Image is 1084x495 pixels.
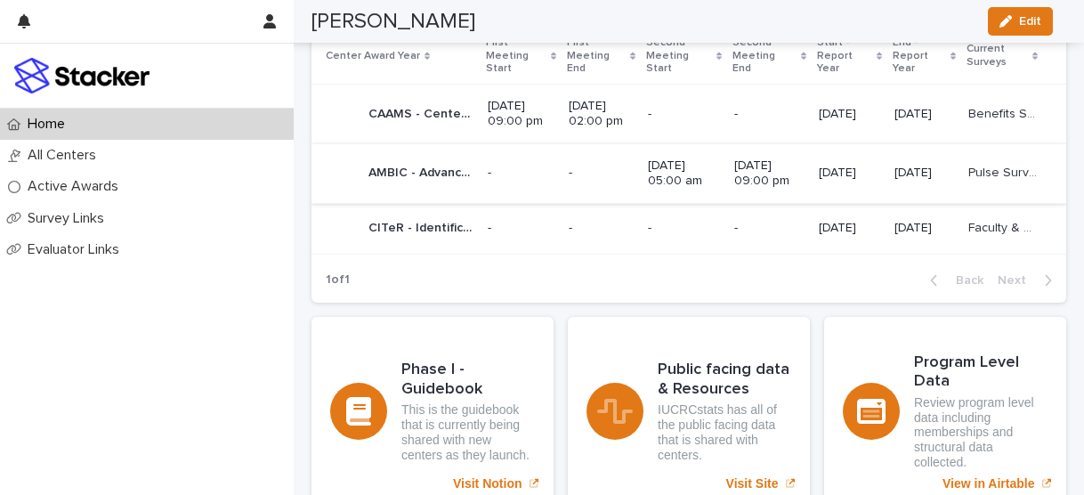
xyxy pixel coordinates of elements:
span: Next [998,274,1037,287]
p: Current Surveys [967,39,1028,72]
p: 1 of 1 [311,258,364,302]
h3: Phase I - Guidebook [401,361,535,399]
span: Back [945,274,983,287]
p: Start - Report Year [817,33,872,78]
p: Home [20,116,79,133]
p: [DATE] 09:00 pm [488,99,554,129]
p: - [648,221,720,236]
p: - [648,107,720,122]
p: - [569,221,633,236]
p: All Centers [20,147,110,164]
p: Center Award Year [326,46,420,66]
span: Edit [1019,15,1041,28]
p: Visit Notion [453,476,522,491]
p: - [488,221,554,236]
p: AMBIC - Advanced Mammalian Biomanufacturing Innovation Center - Phase 2+ [368,162,477,181]
tr: CAAMS - Center for Autonomous Air Mobility and Sensing - Phase 1CAAMS - Center for Autonomous Air... [311,85,1066,144]
p: [DATE] [819,166,880,181]
p: Active Awards [20,178,133,195]
p: Faculty & Student Surveys [968,217,1041,236]
h2: [PERSON_NAME] [311,9,475,35]
p: [DATE] 02:00 pm [569,99,633,129]
tr: AMBIC - Advanced Mammalian Biomanufacturing Innovation Center - Phase 2+AMBIC - Advanced Mammalia... [311,144,1066,204]
p: Review program level data including memberships and structural data collected. [914,395,1048,470]
p: Benefits Survey [968,103,1041,122]
p: - [488,166,554,181]
p: [DATE] 09:00 pm [734,158,805,189]
p: [DATE] [894,107,954,122]
p: [DATE] 05:00 am [648,158,720,189]
p: [DATE] [894,166,954,181]
p: Survey Links [20,210,118,227]
p: [DATE] [894,221,954,236]
img: stacker-logo-colour.png [14,58,150,93]
p: [DATE] [819,221,880,236]
p: CITeR - Identification Technology Research - Phase 3 [368,217,477,236]
p: First Meeting End [567,33,625,78]
button: Next [991,272,1066,288]
p: [DATE] [819,107,880,122]
button: Edit [988,7,1053,36]
h3: Program Level Data [914,353,1048,392]
p: Pulse Survey [968,162,1041,181]
p: First Meeting Start [486,33,546,78]
p: Visit Site [726,476,779,491]
p: Evaluator Links [20,241,133,258]
h3: Public facing data & Resources [658,361,791,399]
p: - [569,166,633,181]
p: Second Meeting End [732,33,797,78]
p: This is the guidebook that is currently being shared with new centers as they launch. [401,402,535,462]
p: IUCRCstats has all of the public facing data that is shared with centers. [658,402,791,462]
p: Second Meeting Start [646,33,712,78]
p: CAAMS - Center for Autonomous Air Mobility and Sensing - Phase 1 [368,103,477,122]
p: End - Report Year [893,33,946,78]
p: - [734,221,805,236]
p: - [734,107,805,122]
p: View in Airtable [942,476,1034,491]
button: Back [916,272,991,288]
tr: CITeR - Identification Technology Research - Phase 3CITeR - Identification Technology Research - ... [311,203,1066,254]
